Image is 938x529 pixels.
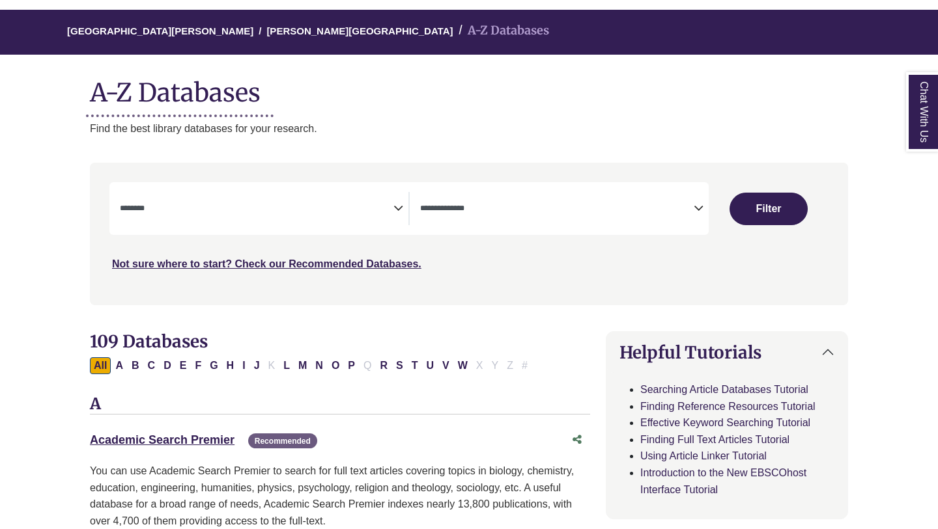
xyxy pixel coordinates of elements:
textarea: Search [420,204,694,215]
button: Helpful Tutorials [606,332,847,373]
button: Filter Results P [344,357,359,374]
li: A-Z Databases [453,21,549,40]
a: [GEOGRAPHIC_DATA][PERSON_NAME] [67,23,253,36]
h1: A-Z Databases [90,68,848,107]
a: Finding Reference Resources Tutorial [640,401,816,412]
a: Searching Article Databases Tutorial [640,384,808,395]
a: Effective Keyword Searching Tutorial [640,417,810,428]
button: Filter Results J [250,357,264,374]
button: Share this database [564,427,590,452]
button: Filter Results M [294,357,311,374]
button: Filter Results R [376,357,391,374]
button: Filter Results S [392,357,407,374]
button: Filter Results H [223,357,238,374]
nav: Search filters [90,163,848,305]
textarea: Search [120,204,393,215]
a: Finding Full Text Articles Tutorial [640,434,789,445]
nav: breadcrumb [90,10,848,55]
button: Filter Results E [176,357,191,374]
button: Filter Results F [191,357,205,374]
p: You can use Academic Search Premier to search for full text articles covering topics in biology, ... [90,463,590,529]
button: Filter Results O [328,357,343,374]
button: Filter Results B [128,357,143,374]
span: Recommended [248,433,317,448]
h3: A [90,395,590,414]
button: Filter Results L [279,357,294,374]
span: 109 Databases [90,331,208,352]
button: Filter Results D [160,357,175,374]
button: Filter Results C [144,357,160,374]
button: Filter Results A [111,357,127,374]
button: Filter Results I [238,357,249,374]
button: Filter Results T [408,357,422,374]
button: Filter Results U [422,357,438,374]
button: Filter Results V [438,357,453,374]
button: All [90,357,111,374]
button: Submit for Search Results [730,193,808,225]
a: Introduction to the New EBSCOhost Interface Tutorial [640,467,806,495]
div: Alpha-list to filter by first letter of database name [90,359,533,370]
a: Using Article Linker Tutorial [640,450,767,461]
a: [PERSON_NAME][GEOGRAPHIC_DATA] [266,23,453,36]
button: Filter Results W [454,357,472,374]
button: Filter Results N [311,357,327,374]
a: Not sure where to start? Check our Recommended Databases. [112,258,421,269]
p: Find the best library databases for your research. [90,120,848,137]
button: Filter Results G [206,357,221,374]
a: Academic Search Premier [90,433,234,446]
